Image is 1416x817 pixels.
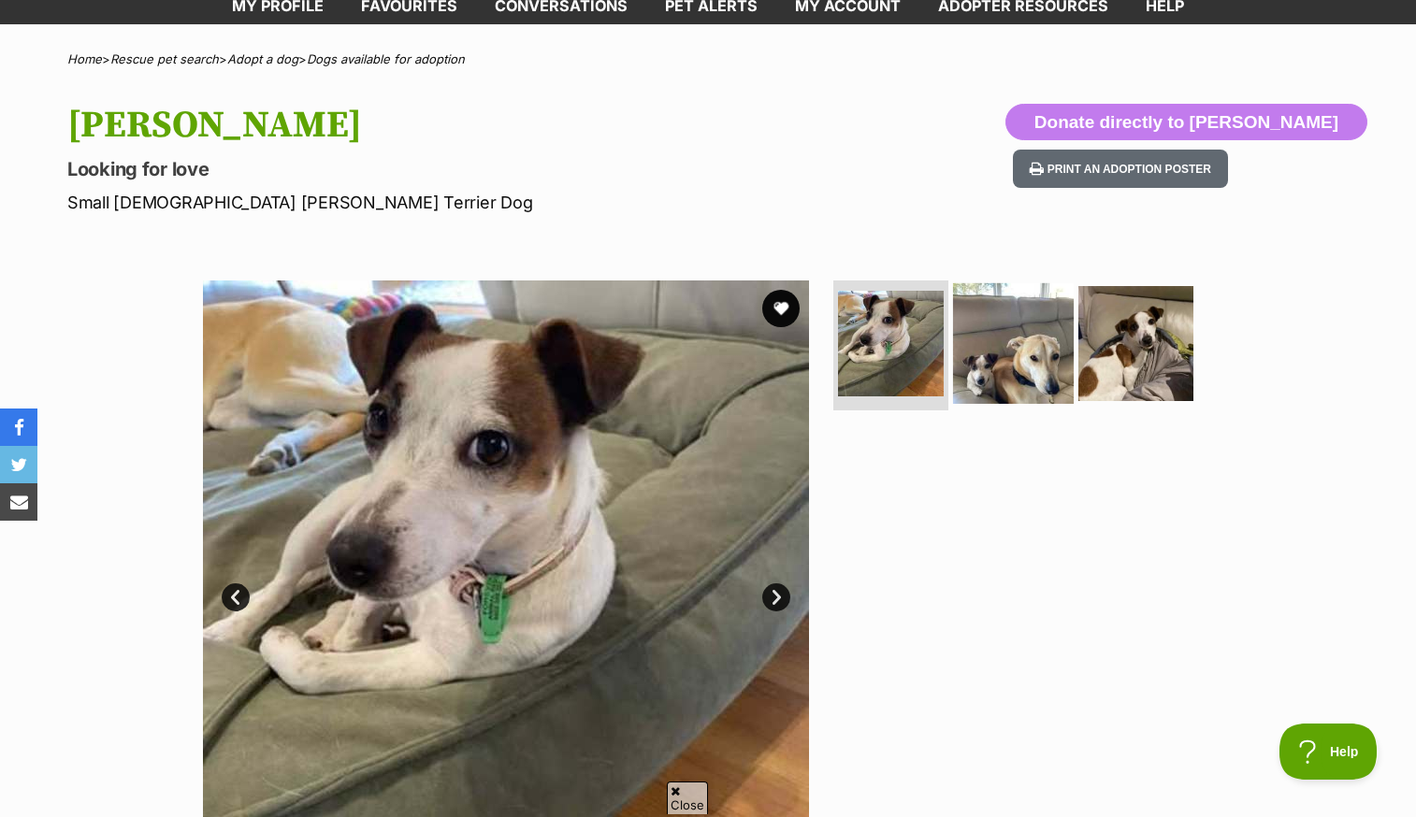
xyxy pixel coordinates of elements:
img: Photo of Luna [953,282,1074,403]
span: Close [667,781,708,814]
a: Next [762,583,790,611]
p: Looking for love [67,156,859,182]
img: Photo of Luna [1078,286,1193,401]
p: Small [DEMOGRAPHIC_DATA] [PERSON_NAME] Terrier Dog [67,190,859,215]
h1: [PERSON_NAME] [67,104,859,147]
a: Dogs available for adoption [307,51,465,66]
button: Donate directly to [PERSON_NAME] [1005,104,1367,141]
a: Prev [222,583,250,611]
button: Print an adoption poster [1013,150,1228,188]
button: favourite [762,290,800,327]
a: Adopt a dog [227,51,298,66]
iframe: Help Scout Beacon - Open [1279,724,1379,780]
a: Rescue pet search [110,51,219,66]
div: > > > [21,52,1395,66]
img: Photo of Luna [838,291,944,396]
a: Home [67,51,102,66]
